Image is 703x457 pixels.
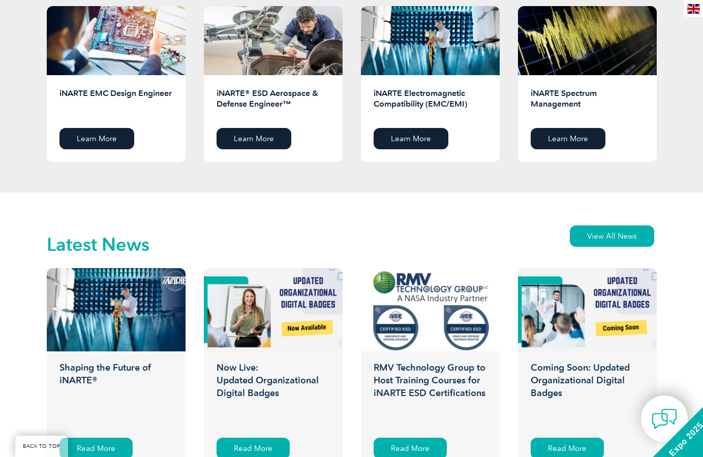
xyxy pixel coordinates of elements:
a: Learn More [531,128,605,149]
a: Learn More [59,128,134,149]
h3: Shaping the Future of iNARTE® [47,362,186,428]
a: Learn More [217,128,291,149]
h2: iNARTE EMC Design Engineer [59,88,173,120]
img: en [687,4,700,14]
h2: iNARTE Electromagnetic Compatibility (EMC/EMI) [374,88,487,120]
h2: iNARTE Spectrum Management [531,88,644,120]
h3: RMV Technology Group to Host Training Courses for iNARTE ESD Certifications [361,362,500,428]
h3: Coming Soon: Updated Organizational Digital Badges [518,362,657,428]
img: contact-chat.png [652,406,677,432]
a: View All News [570,225,654,247]
h2: iNARTE® ESD Aerospace & Defense Engineer™ [217,88,330,120]
a: Learn More [374,128,448,149]
a: BACK TO TOP [15,436,68,457]
h2: Latest News [47,237,149,253]
h3: Now Live: Updated Organizational Digital Badges [204,362,343,428]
